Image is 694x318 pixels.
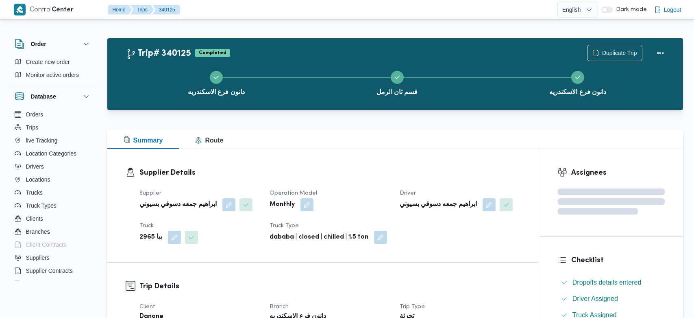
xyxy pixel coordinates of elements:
[52,7,74,13] b: Center
[26,149,77,158] span: Location Categories
[31,92,56,101] h3: Database
[26,57,70,67] span: Create new order
[571,255,665,266] h3: Checklist
[11,108,94,121] button: Orders
[11,68,94,81] button: Monitor active orders
[26,253,50,263] span: Suppliers
[11,186,94,199] button: Trucks
[139,191,161,196] span: Supplier
[558,276,665,289] button: Dropoffs details entered
[126,61,307,103] button: دانون فرع الاسكندريه
[270,223,299,228] span: Truck Type
[8,55,98,85] div: Order
[400,191,416,196] span: Driver
[15,39,91,49] button: Order
[270,304,289,309] span: Branch
[11,134,94,147] button: live Tracking
[26,279,46,289] span: Devices
[26,188,43,197] span: Trucks
[11,199,94,212] button: Truck Types
[602,48,637,58] span: Duplicate Trip
[139,200,217,210] b: ابراهيم جمعه دسوقي بسيوني
[11,251,94,264] button: Suppliers
[26,175,50,184] span: Locations
[26,227,50,237] span: Branches
[400,304,425,309] span: Trip Type
[11,277,94,290] button: Devices
[131,5,154,15] button: Trips
[26,240,67,250] span: Client Contracts
[572,279,642,286] span: Dropoffs details entered
[549,87,606,97] span: دانون فرع الاسكندريه
[613,7,647,13] span: Dark mode
[26,136,58,145] span: live Tracking
[572,295,618,302] span: Driver Assigned
[270,232,368,242] b: dababa | closed | chilled | 1.5 ton
[270,200,295,210] b: Monthly
[11,173,94,186] button: Locations
[11,160,94,173] button: Drivers
[26,123,39,132] span: Trips
[139,281,520,292] h3: Trip Details
[400,200,477,210] b: ابراهيم جمعه دسوقي بسيوني
[572,294,618,304] span: Driver Assigned
[124,137,163,144] span: Summary
[31,39,46,49] h3: Order
[11,55,94,68] button: Create new order
[651,2,685,18] button: Logout
[26,201,57,211] span: Truck Types
[11,121,94,134] button: Trips
[487,61,668,103] button: دانون فرع الاسكندريه
[139,304,155,309] span: Client
[11,147,94,160] button: Location Categories
[587,45,642,61] button: Duplicate Trip
[199,50,226,55] b: Completed
[652,45,668,61] button: Actions
[108,5,132,15] button: Home
[139,232,162,242] b: 2965 ببا
[213,74,220,81] svg: Step 1 is complete
[307,61,487,103] button: قسم ثان الرمل
[270,191,317,196] span: Operation Model
[376,87,418,97] span: قسم ثان الرمل
[11,212,94,225] button: Clients
[26,110,44,119] span: Orders
[139,167,520,178] h3: Supplier Details
[11,238,94,251] button: Client Contracts
[139,223,154,228] span: Truck
[126,48,191,59] h2: Trip# 340125
[394,74,400,81] svg: Step 2 is complete
[15,92,91,101] button: Database
[574,74,581,81] svg: Step 3 is complete
[26,70,79,80] span: Monitor active orders
[26,214,44,224] span: Clients
[11,264,94,277] button: Supplier Contracts
[152,5,180,15] button: 340125
[14,4,26,15] img: X8yXhbKr1z7QwAAAABJRU5ErkJggg==
[572,278,642,287] span: Dropoffs details entered
[26,266,73,276] span: Supplier Contracts
[8,108,98,284] div: Database
[26,162,44,171] span: Drivers
[558,292,665,305] button: Driver Assigned
[195,137,223,144] span: Route
[664,5,681,15] span: Logout
[195,49,230,57] span: Completed
[11,225,94,238] button: Branches
[188,87,245,97] span: دانون فرع الاسكندريه
[571,167,665,178] h3: Assignees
